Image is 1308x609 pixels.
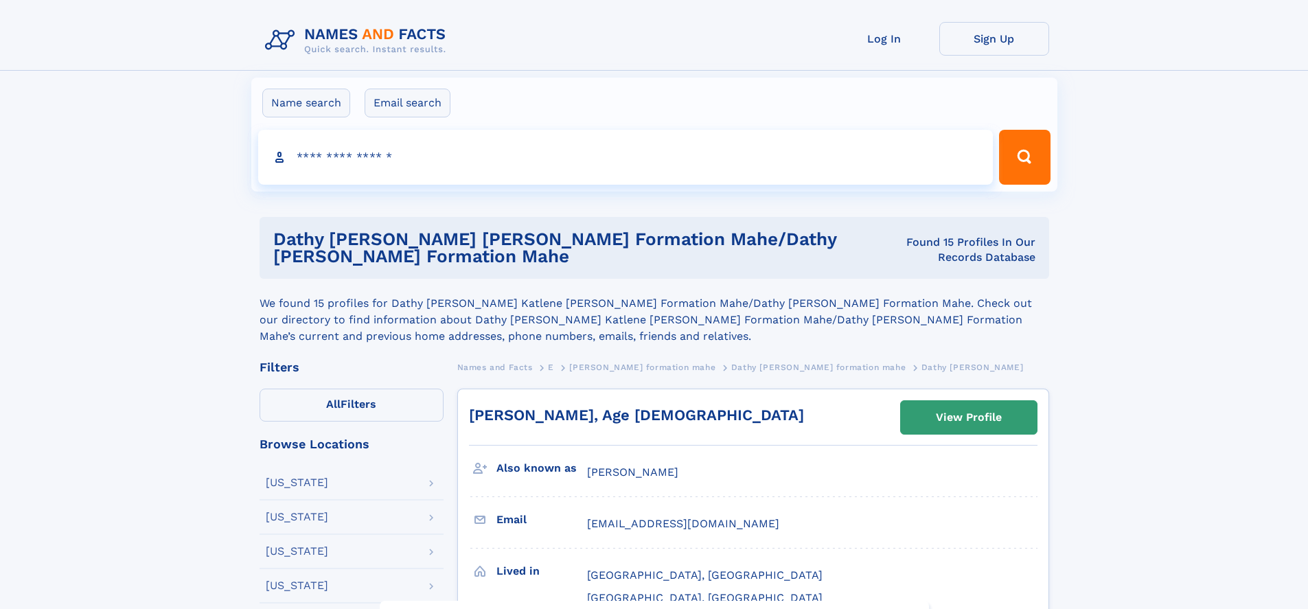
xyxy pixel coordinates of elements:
div: [US_STATE] [266,477,328,488]
a: Dathy [PERSON_NAME] formation mahe [731,358,906,376]
label: Email search [365,89,450,117]
span: Dathy [PERSON_NAME] [921,363,1023,372]
label: Filters [260,389,444,422]
input: search input [258,130,994,185]
a: Log In [829,22,939,56]
a: View Profile [901,401,1037,434]
h3: Email [496,508,587,531]
a: [PERSON_NAME], Age [DEMOGRAPHIC_DATA] [469,406,804,424]
a: E [548,358,554,376]
img: Logo Names and Facts [260,22,457,59]
a: Sign Up [939,22,1049,56]
div: [US_STATE] [266,546,328,557]
h3: Also known as [496,457,587,480]
span: [GEOGRAPHIC_DATA], [GEOGRAPHIC_DATA] [587,591,823,604]
span: All [326,398,341,411]
div: Browse Locations [260,438,444,450]
span: [PERSON_NAME] [587,466,678,479]
label: Name search [262,89,350,117]
a: Names and Facts [457,358,533,376]
span: [EMAIL_ADDRESS][DOMAIN_NAME] [587,517,779,530]
span: E [548,363,554,372]
div: [US_STATE] [266,580,328,591]
a: [PERSON_NAME] formation mahe [569,358,715,376]
div: Filters [260,361,444,374]
div: Found 15 Profiles In Our Records Database [875,235,1035,265]
h1: Dathy [PERSON_NAME] [PERSON_NAME] Formation Mahe/dathy [PERSON_NAME] Formation Mahe [273,231,875,265]
button: Search Button [999,130,1050,185]
div: View Profile [936,402,1002,433]
h3: Lived in [496,560,587,583]
span: [GEOGRAPHIC_DATA], [GEOGRAPHIC_DATA] [587,568,823,582]
div: [US_STATE] [266,512,328,522]
span: [PERSON_NAME] formation mahe [569,363,715,372]
div: We found 15 profiles for Dathy [PERSON_NAME] Katlene [PERSON_NAME] Formation Mahe/Dathy [PERSON_N... [260,279,1049,345]
span: Dathy [PERSON_NAME] formation mahe [731,363,906,372]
